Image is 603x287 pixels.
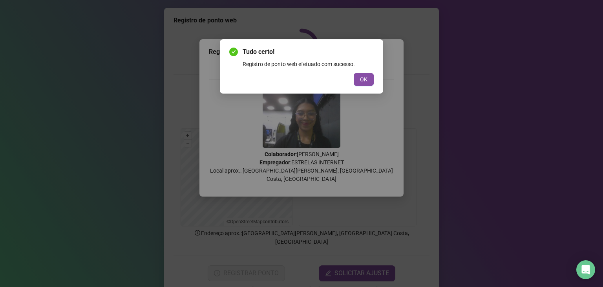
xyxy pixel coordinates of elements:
[576,260,595,279] div: Open Intercom Messenger
[354,73,374,86] button: OK
[243,47,374,57] span: Tudo certo!
[360,75,367,84] span: OK
[229,48,238,56] span: check-circle
[243,60,374,68] div: Registro de ponto web efetuado com sucesso.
